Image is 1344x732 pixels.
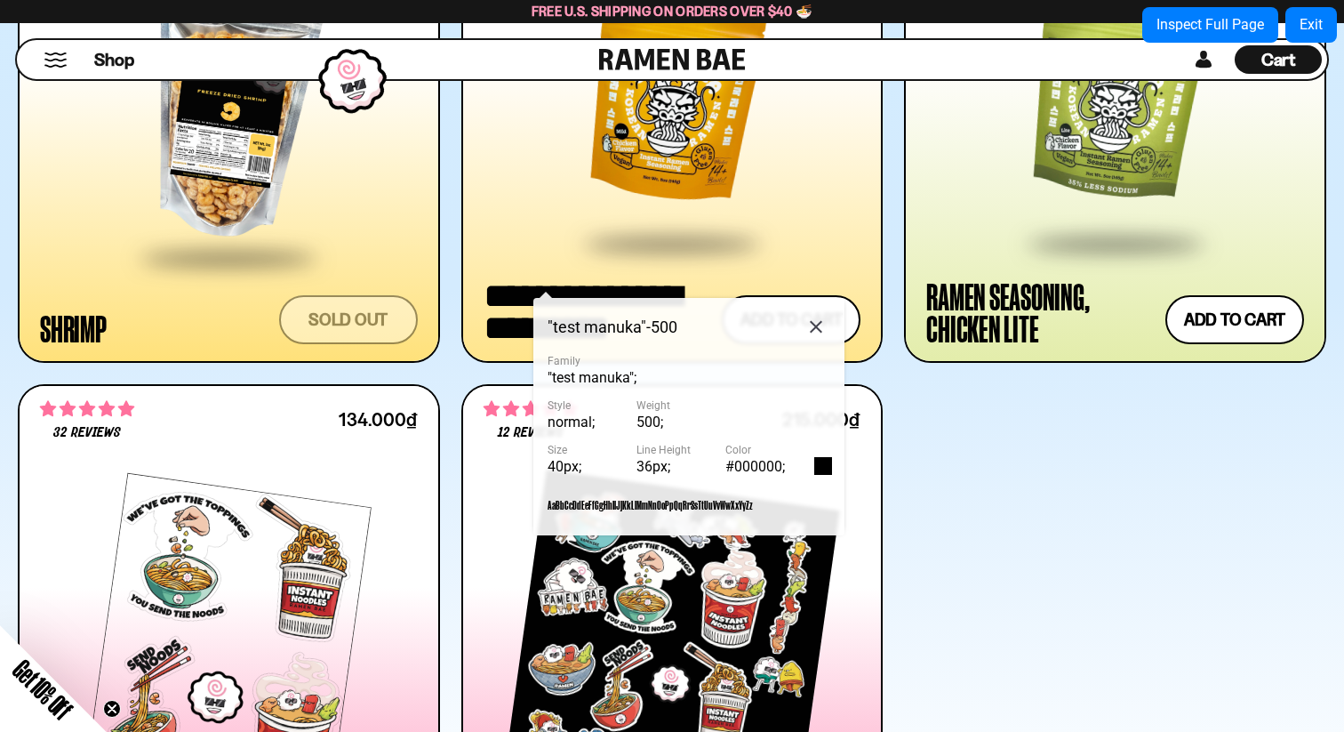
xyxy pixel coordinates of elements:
span: Size [548,445,636,455]
span: "test manuka" ; [548,369,636,386]
span: "test manuka" - 500 [548,319,677,335]
button: Mobile Menu Trigger [44,52,68,68]
span: Color [725,445,814,455]
div: 134.000₫ [339,411,417,428]
button: Exit [1285,7,1337,43]
span: Cart [1261,49,1296,70]
span: 12 reviews [498,426,564,440]
button: Inspect Full Page [1142,7,1278,43]
div: Exit [1300,18,1323,32]
span: #000000 ; [725,458,785,475]
span: Shop [94,48,134,72]
button: Add to cart [1165,295,1304,344]
div: Ramen Seasoning, Chicken Lite [926,280,1156,344]
span: 36px ; [636,458,670,475]
span: 32 reviews [53,426,121,440]
button: Close teaser [103,700,121,718]
div: AaBbCcDdEeFfGgHhIiJjKkLlMmNnOoPpQqRrSsTtUuVvWwXxYyZz [548,489,830,521]
a: Cart [1235,40,1322,79]
span: 500 ; [636,414,663,430]
div: Inspect Full Page [1156,18,1264,32]
span: 4.75 stars [40,398,134,421]
span: 5.00 stars [484,398,578,421]
span: Free U.S. Shipping on Orders over $40 🍜 [532,3,813,20]
div: Shrimp [40,312,107,344]
span: normal ; [548,414,595,430]
a: Shop [94,45,134,74]
span: 40px ; [548,458,581,475]
span: Get 10% Off [8,655,77,724]
span: Line Height [636,445,725,455]
span: Style [548,400,636,411]
span: Family [548,356,830,366]
button: Add to cart [722,295,860,344]
span: Weight [636,400,725,411]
